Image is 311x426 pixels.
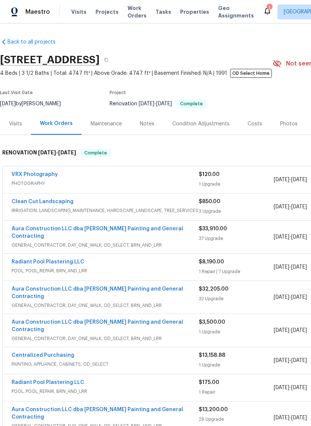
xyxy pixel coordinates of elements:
span: - [274,263,307,271]
span: Maestro [25,8,50,16]
span: [DATE] [38,150,56,155]
span: - [274,384,307,391]
span: [DATE] [156,101,172,106]
div: 37 Upgrade [199,235,274,242]
span: - [139,101,172,106]
div: 29 Upgrade [199,416,274,423]
a: Aura Construction LLC dba [PERSON_NAME] Painting and General Contracting [12,320,183,332]
a: Aura Construction LLC dba [PERSON_NAME] Painting and General Contracting [12,407,183,420]
div: 1 Repair | 7 Upgrade [199,268,274,275]
span: - [274,176,307,183]
span: [DATE] [291,234,307,240]
h6: RENOVATION [2,148,76,157]
span: [DATE] [274,358,289,363]
div: Visits [9,120,22,128]
div: 1 [267,4,272,12]
div: Maintenance [91,120,122,128]
span: - [274,294,307,301]
div: 32 Upgrade [199,295,274,302]
span: [DATE] [291,265,307,270]
span: PAINTING, APPLIANCE, CABINETS, OD_SELECT [12,361,199,368]
span: [DATE] [291,385,307,390]
span: GENERAL_CONTRACTOR, DAY_ONE_WALK, OD_SELECT, BRN_AND_LRR [12,302,199,309]
a: Aura Construction LLC dba [PERSON_NAME] Painting and General Contracting [12,226,183,239]
span: PHOTOGRAPHY [12,180,199,187]
span: [DATE] [291,295,307,300]
a: Clean Cut Landscaping [12,199,73,204]
div: Work Orders [40,120,73,127]
span: OD Select Home [230,69,272,78]
span: Complete [177,102,206,106]
div: 3 Upgrade [199,208,274,215]
span: - [274,233,307,241]
span: $120.00 [199,172,220,177]
span: Geo Assignments [218,4,254,19]
span: [DATE] [291,204,307,209]
a: VRX Photography [12,172,58,177]
span: [DATE] [274,177,289,182]
div: Notes [140,120,154,128]
a: Radiant Pool Plastering LLC [12,380,84,385]
span: $8,190.00 [199,259,224,265]
span: Projects [95,8,119,16]
span: POOL, POOL_REPAIR, BRN_AND_LRR [12,267,199,275]
span: - [274,203,307,211]
span: [DATE] [58,150,76,155]
span: Project [110,90,126,95]
span: [DATE] [274,234,289,240]
span: Work Orders [128,4,147,19]
span: [DATE] [139,101,154,106]
span: POOL, POOL_REPAIR, BRN_AND_LRR [12,388,199,395]
div: Condition Adjustments [172,120,230,128]
span: Properties [180,8,209,16]
span: - [274,357,307,364]
span: $13,200.00 [199,407,228,412]
span: [DATE] [291,358,307,363]
span: [DATE] [274,204,289,209]
a: Centralized Purchasing [12,353,74,358]
span: IRRIGATION, LANDSCAPING_MAINTENANCE, HARDSCAPE_LANDSCAPE, TREE_SERVICES [12,207,199,214]
div: Photos [280,120,298,128]
span: GENERAL_CONTRACTOR, DAY_ONE_WALK, OD_SELECT, BRN_AND_LRR [12,241,199,249]
span: [DATE] [274,385,289,390]
div: 1 Repair [199,388,274,396]
span: [DATE] [291,415,307,420]
span: - [38,150,76,155]
span: Tasks [155,9,171,15]
span: GENERAL_CONTRACTOR, DAY_ONE_WALK, OD_SELECT, BRN_AND_LRR [12,335,199,342]
span: [DATE] [274,265,289,270]
span: [DATE] [291,177,307,182]
span: Renovation [110,101,207,106]
span: $33,910.00 [199,226,227,231]
a: Radiant Pool Plastering LLC [12,259,84,265]
a: Aura Construction LLC dba [PERSON_NAME] Painting and General Contracting [12,286,183,299]
span: [DATE] [274,415,289,420]
span: $32,205.00 [199,286,229,292]
div: 1 Upgrade [199,180,274,188]
span: - [274,327,307,334]
span: $3,500.00 [199,320,225,325]
span: [DATE] [274,328,289,333]
span: [DATE] [291,328,307,333]
span: $850.00 [199,199,220,204]
div: 1 Upgrade [199,361,274,369]
span: - [274,414,307,422]
span: $175.00 [199,380,219,385]
span: [DATE] [274,295,289,300]
span: Complete [81,149,110,157]
div: Costs [248,120,262,128]
span: Visits [71,8,87,16]
span: $13,158.88 [199,353,225,358]
button: Copy Address [100,53,113,67]
div: 1 Upgrade [199,328,274,336]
